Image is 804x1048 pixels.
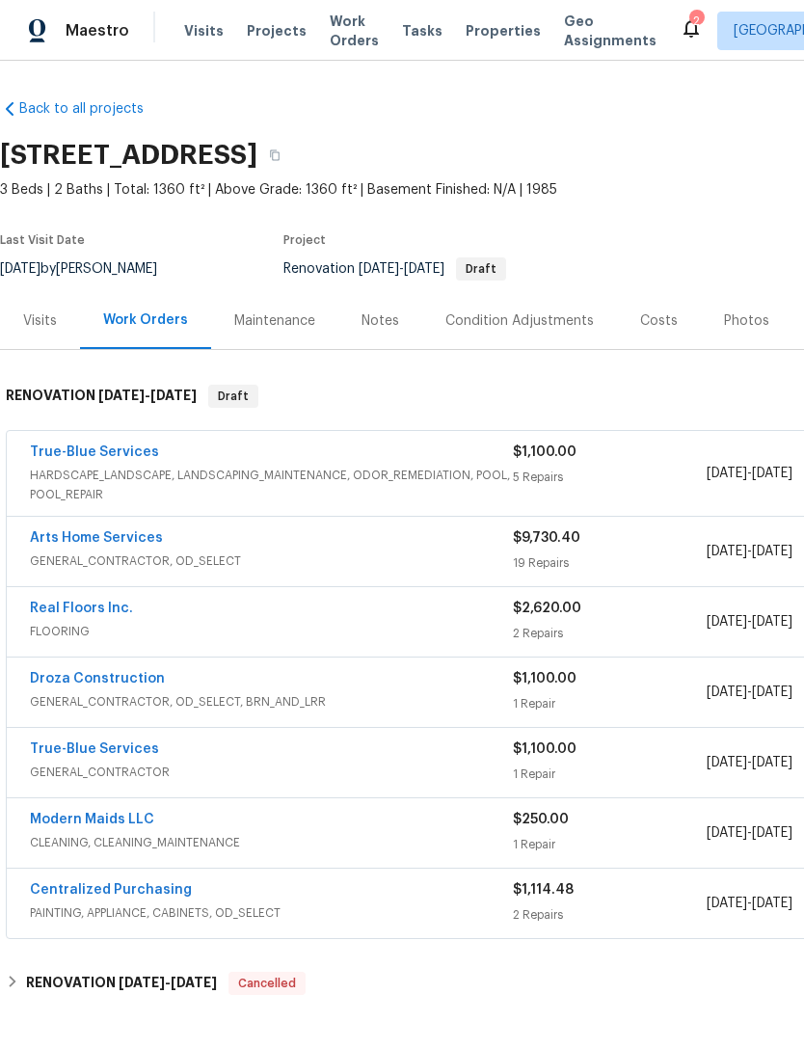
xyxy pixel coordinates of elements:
[689,12,703,31] div: 2
[513,624,706,643] div: 2 Repairs
[171,976,217,989] span: [DATE]
[23,311,57,331] div: Visits
[210,387,256,406] span: Draft
[119,976,165,989] span: [DATE]
[513,672,576,685] span: $1,100.00
[330,12,379,50] span: Work Orders
[707,894,792,913] span: -
[707,545,747,558] span: [DATE]
[30,763,513,782] span: GENERAL_CONTRACTOR
[184,21,224,40] span: Visits
[283,234,326,246] span: Project
[30,622,513,641] span: FLOORING
[257,138,292,173] button: Copy Address
[752,685,792,699] span: [DATE]
[150,389,197,402] span: [DATE]
[30,672,165,685] a: Droza Construction
[707,464,792,483] span: -
[30,466,513,504] span: HARDSCAPE_LANDSCAPE, LANDSCAPING_MAINTENANCE, ODOR_REMEDIATION, POOL, POOL_REPAIR
[30,551,513,571] span: GENERAL_CONTRACTOR, OD_SELECT
[359,262,399,276] span: [DATE]
[283,262,506,276] span: Renovation
[513,905,706,925] div: 2 Repairs
[513,742,576,756] span: $1,100.00
[752,467,792,480] span: [DATE]
[30,813,154,826] a: Modern Maids LLC
[513,835,706,854] div: 1 Repair
[752,615,792,629] span: [DATE]
[466,21,541,40] span: Properties
[30,692,513,712] span: GENERAL_CONTRACTOR, OD_SELECT, BRN_AND_LRR
[707,542,792,561] span: -
[707,756,747,769] span: [DATE]
[30,531,163,545] a: Arts Home Services
[640,311,678,331] div: Costs
[752,826,792,840] span: [DATE]
[30,445,159,459] a: True-Blue Services
[30,883,192,897] a: Centralized Purchasing
[724,311,769,331] div: Photos
[103,310,188,330] div: Work Orders
[707,467,747,480] span: [DATE]
[513,813,569,826] span: $250.00
[98,389,197,402] span: -
[359,262,444,276] span: -
[404,262,444,276] span: [DATE]
[707,683,792,702] span: -
[707,753,792,772] span: -
[30,742,159,756] a: True-Blue Services
[230,974,304,993] span: Cancelled
[234,311,315,331] div: Maintenance
[26,972,217,995] h6: RENOVATION
[247,21,307,40] span: Projects
[513,468,706,487] div: 5 Repairs
[707,685,747,699] span: [DATE]
[98,389,145,402] span: [DATE]
[513,602,581,615] span: $2,620.00
[402,24,442,38] span: Tasks
[707,897,747,910] span: [DATE]
[30,602,133,615] a: Real Floors Inc.
[513,765,706,784] div: 1 Repair
[445,311,594,331] div: Condition Adjustments
[513,694,706,713] div: 1 Repair
[707,823,792,843] span: -
[707,615,747,629] span: [DATE]
[6,385,197,408] h6: RENOVATION
[707,826,747,840] span: [DATE]
[30,833,513,852] span: CLEANING, CLEANING_MAINTENANCE
[362,311,399,331] div: Notes
[513,883,574,897] span: $1,114.48
[707,612,792,631] span: -
[66,21,129,40] span: Maestro
[752,756,792,769] span: [DATE]
[564,12,657,50] span: Geo Assignments
[458,263,504,275] span: Draft
[513,445,576,459] span: $1,100.00
[30,903,513,923] span: PAINTING, APPLIANCE, CABINETS, OD_SELECT
[513,531,580,545] span: $9,730.40
[513,553,706,573] div: 19 Repairs
[752,897,792,910] span: [DATE]
[752,545,792,558] span: [DATE]
[119,976,217,989] span: -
